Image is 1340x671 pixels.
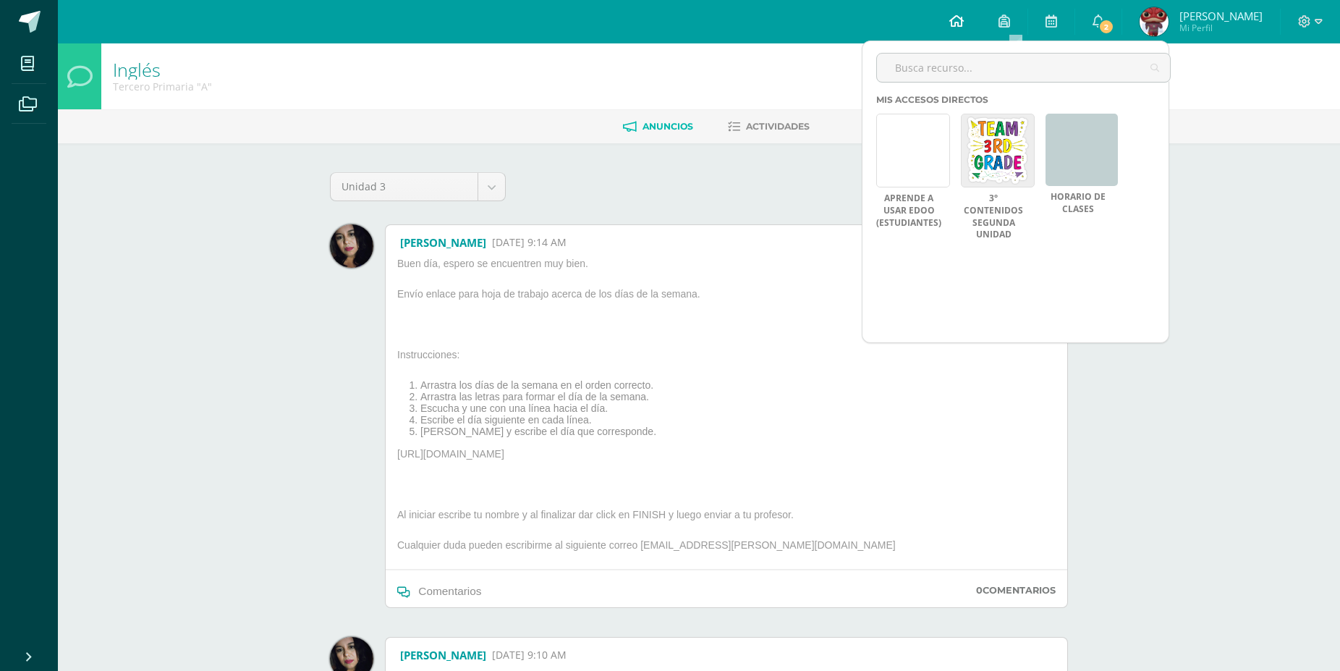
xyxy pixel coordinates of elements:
[877,54,1170,82] input: Busca recurso...
[420,391,928,402] li: Arrastra las letras para formar el día de la semana.
[976,585,983,596] strong: 0
[492,648,567,662] span: [DATE] 9:10 AM
[113,59,212,80] h1: Inglés
[342,173,467,201] span: Unidad 3
[1179,9,1263,23] span: [PERSON_NAME]
[876,193,941,229] a: Aprende a usar Edoo (Estudiantes)
[331,173,505,201] a: Unidad 3
[1140,7,1169,36] img: 90260e578af8872aad5792e775c3c247.png
[876,94,988,105] span: Mis accesos directos
[420,414,928,426] li: Escribe el día siguiente en cada línea.
[1098,19,1114,35] span: 2
[420,379,928,391] li: Arrastra los días de la semana en el orden correcto.
[746,121,810,132] span: Actividades
[623,115,693,138] a: Anuncios
[728,115,810,138] a: Actividades
[391,348,928,367] p: Instrucciones:
[420,402,928,414] li: Escucha y une con una línea hacia el día.
[420,426,928,437] li: [PERSON_NAME] y escribe el día que corresponde.
[391,508,928,527] p: Al iniciar escribe tu nombre y al finalizar dar click en FINISH y luego enviar a tu profesor.
[418,585,481,597] span: Comentarios
[1046,191,1111,216] a: HORARIO DE CLASES
[391,287,928,306] p: Envío enlace para hoja de trabajo acerca de los días de la semana.
[400,235,486,250] a: [PERSON_NAME]
[391,447,928,466] p: [URL][DOMAIN_NAME]
[492,235,567,250] span: [DATE] 9:14 AM
[400,648,486,662] a: [PERSON_NAME]
[643,121,693,132] span: Anuncios
[113,80,212,93] div: Tercero Primaria 'A'
[391,539,928,557] p: Cualquier duda pueden escribirme al siguiente correo [EMAIL_ADDRESS][PERSON_NAME][DOMAIN_NAME]
[976,585,1056,596] label: Comentarios
[961,193,1026,241] a: 3° Contenidos Segunda Unidad
[391,257,928,276] p: Buen día, espero se encuentren muy bien.
[643,172,1068,183] label: Publicaciones
[113,57,161,82] a: Inglés
[330,224,373,268] img: 5ea54c002d00d8253fc85636fb7b828f.png
[1179,22,1263,34] span: Mi Perfil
